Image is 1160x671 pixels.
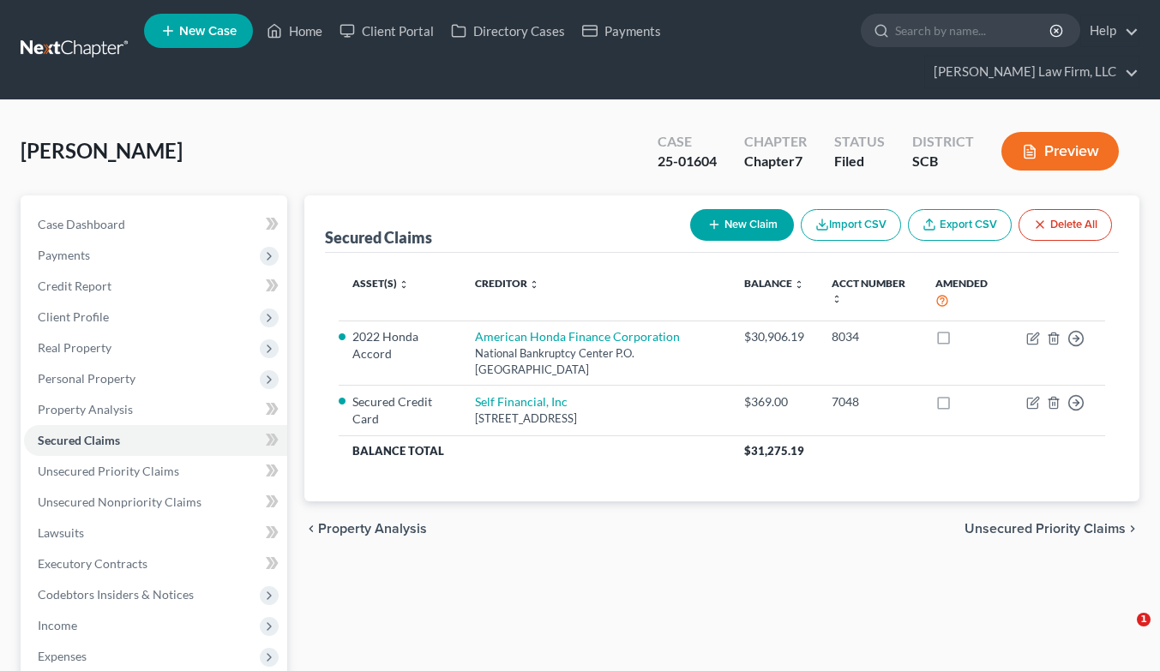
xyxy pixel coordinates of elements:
button: Delete All [1019,209,1112,241]
button: New Claim [690,209,794,241]
button: chevron_left Property Analysis [304,522,427,536]
a: American Honda Finance Corporation [475,329,680,344]
span: Lawsuits [38,525,84,540]
a: [PERSON_NAME] Law Firm, LLC [925,57,1139,87]
a: Creditor unfold_more [475,277,539,290]
span: New Case [179,25,237,38]
span: Executory Contracts [38,556,147,571]
span: [PERSON_NAME] [21,138,183,163]
i: chevron_left [304,522,318,536]
a: Client Portal [331,15,442,46]
span: 7 [795,153,802,169]
div: Case [658,132,717,152]
span: Real Property [38,340,111,355]
span: Secured Claims [38,433,120,447]
div: Chapter [744,132,807,152]
span: Codebtors Insiders & Notices [38,587,194,602]
div: $30,906.19 [744,328,804,345]
span: Personal Property [38,371,135,386]
a: Asset(s) unfold_more [352,277,409,290]
div: [STREET_ADDRESS] [475,410,717,427]
span: Unsecured Nonpriority Claims [38,494,201,509]
a: Secured Claims [24,425,287,456]
div: $369.00 [744,393,804,410]
a: Unsecured Priority Claims [24,456,287,487]
a: Acct Number unfold_more [832,277,905,304]
span: 1 [1137,613,1151,626]
div: SCB [912,152,974,171]
div: 25-01604 [658,152,717,171]
a: Directory Cases [442,15,574,46]
i: unfold_more [794,279,804,290]
a: Payments [574,15,670,46]
span: Expenses [38,649,87,663]
div: Status [834,132,885,152]
th: Balance Total [339,435,730,466]
button: Import CSV [801,209,901,241]
a: Balance unfold_more [744,277,804,290]
input: Search by name... [895,15,1052,46]
iframe: Intercom live chat [1102,613,1143,654]
span: Payments [38,248,90,262]
a: Credit Report [24,271,287,302]
div: National Bankruptcy Center P.O. [GEOGRAPHIC_DATA] [475,345,717,377]
a: Executory Contracts [24,548,287,579]
a: Lawsuits [24,518,287,548]
div: District [912,132,974,152]
a: Self Financial, Inc [475,394,568,409]
i: unfold_more [399,279,409,290]
button: Preview [1001,132,1119,171]
span: Credit Report [38,279,111,293]
a: Help [1081,15,1139,46]
th: Amended [922,267,1013,321]
div: 7048 [832,393,909,410]
span: Property Analysis [38,402,133,416]
div: Secured Claims [325,227,432,248]
span: Income [38,618,77,632]
div: 8034 [832,328,909,345]
a: Export CSV [908,209,1012,241]
span: $31,275.19 [744,444,804,458]
i: chevron_right [1126,522,1139,536]
li: 2022 Honda Accord [352,328,448,362]
li: Secured Credit Card [352,393,448,428]
i: unfold_more [529,279,539,290]
span: Unsecured Priority Claims [38,464,179,478]
a: Case Dashboard [24,209,287,240]
span: Unsecured Priority Claims [965,522,1126,536]
span: Property Analysis [318,522,427,536]
span: Case Dashboard [38,217,125,231]
button: Unsecured Priority Claims chevron_right [965,522,1139,536]
div: Chapter [744,152,807,171]
a: Unsecured Nonpriority Claims [24,487,287,518]
span: Client Profile [38,309,109,324]
a: Property Analysis [24,394,287,425]
i: unfold_more [832,294,842,304]
a: Home [258,15,331,46]
div: Filed [834,152,885,171]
